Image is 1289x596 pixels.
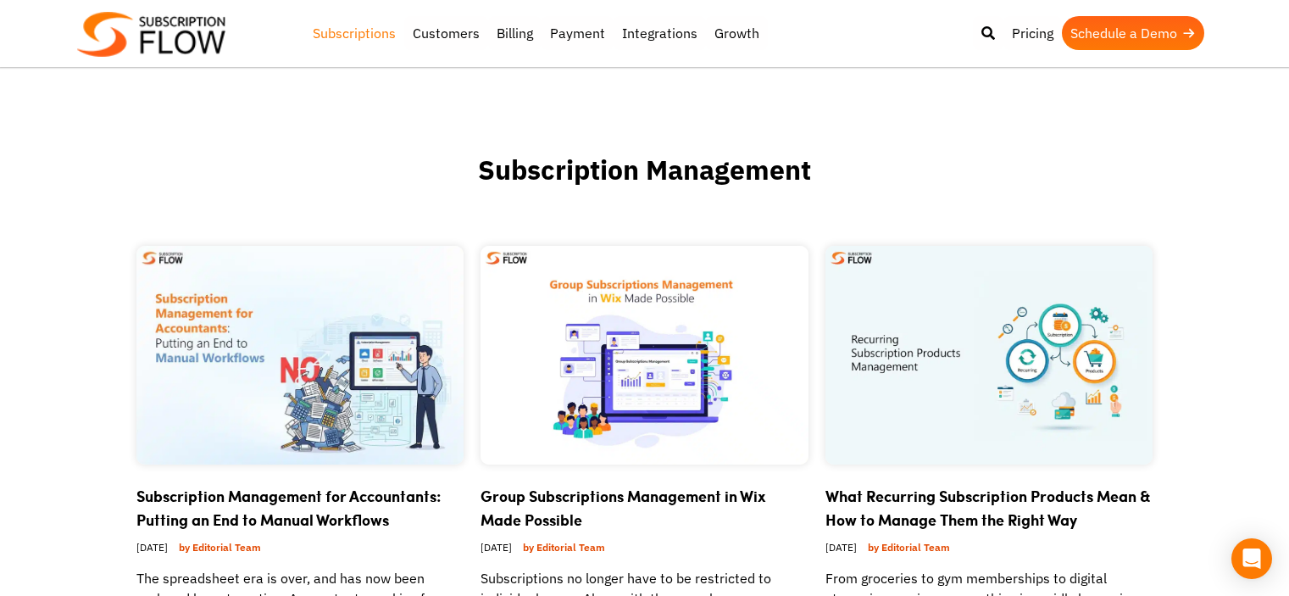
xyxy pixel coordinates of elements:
[516,537,612,558] a: by Editorial Team
[172,537,268,558] a: by Editorial Team
[481,532,808,568] div: [DATE]
[1062,16,1204,50] a: Schedule a Demo
[614,16,706,50] a: Integrations
[136,153,1153,229] h1: Subscription Management
[304,16,404,50] a: Subscriptions
[136,485,442,531] a: Subscription Management for Accountants: Putting an End to Manual Workflows
[825,246,1153,465] img: Recurring Subscription Products
[136,246,464,465] img: Subscription Management for Accountants
[825,532,1153,568] div: [DATE]
[542,16,614,50] a: Payment
[706,16,768,50] a: Growth
[861,537,957,558] a: by Editorial Team
[1003,16,1062,50] a: Pricing
[77,12,225,57] img: Subscriptionflow
[136,532,464,568] div: [DATE]
[825,485,1150,531] a: What Recurring Subscription Products Mean & How to Manage Them the Right Way
[481,246,808,465] img: Group Subscriptions Management in Wix
[404,16,488,50] a: Customers
[488,16,542,50] a: Billing
[481,485,766,531] a: Group Subscriptions Management in Wix Made Possible
[1231,538,1272,579] div: Open Intercom Messenger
